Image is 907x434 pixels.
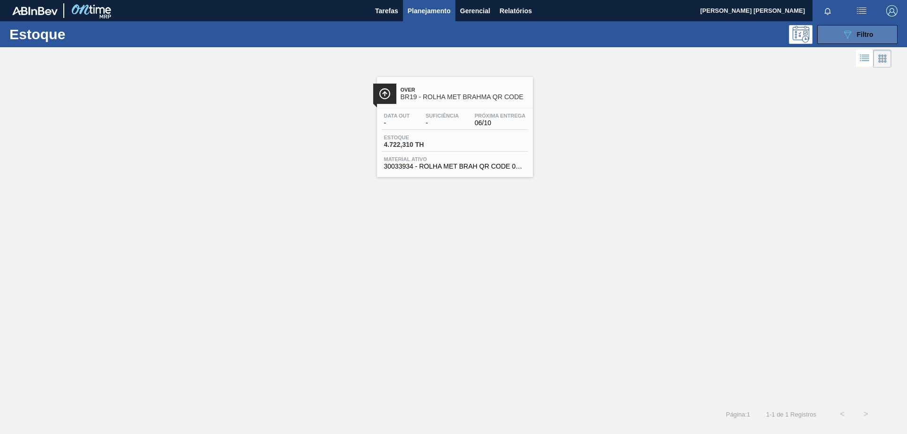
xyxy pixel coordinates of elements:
[813,4,843,17] button: Notificações
[12,7,58,15] img: TNhmsLtSVTkK8tSr43FrP2fwEKptu5GPRR3wAAAABJRU5ErkJggg==
[856,50,873,68] div: Visão em Lista
[726,411,750,418] span: Página : 1
[857,31,873,38] span: Filtro
[384,156,526,162] span: Material ativo
[384,141,450,148] span: 4.722,310 TH
[460,5,490,17] span: Gerencial
[384,135,450,140] span: Estoque
[475,113,526,119] span: Próxima Entrega
[500,5,532,17] span: Relatórios
[856,5,867,17] img: userActions
[789,25,813,44] div: Pogramando: nenhum usuário selecionado
[886,5,898,17] img: Logout
[854,402,878,426] button: >
[408,5,451,17] span: Planejamento
[401,94,528,101] span: BR19 - ROLHA MET BRAHMA QR CODE
[384,113,410,119] span: Data out
[9,29,151,40] h1: Estoque
[830,402,854,426] button: <
[426,119,459,127] span: -
[401,87,528,93] span: Over
[384,119,410,127] span: -
[475,119,526,127] span: 06/10
[873,50,891,68] div: Visão em Cards
[426,113,459,119] span: Suficiência
[384,163,526,170] span: 30033934 - ROLHA MET BRAH QR CODE 021CX105
[375,5,398,17] span: Tarefas
[764,411,816,418] span: 1 - 1 de 1 Registros
[817,25,898,44] button: Filtro
[370,70,538,177] a: ÍconeOverBR19 - ROLHA MET BRAHMA QR CODEData out-Suficiência-Próxima Entrega06/10Estoque4.722,310...
[379,88,391,100] img: Ícone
